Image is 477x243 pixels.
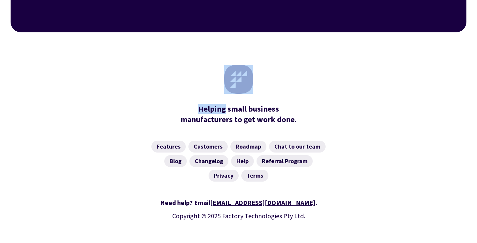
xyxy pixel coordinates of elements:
a: Roadmap [230,141,266,153]
mark: Helping small business [198,104,279,114]
a: [EMAIL_ADDRESS][DOMAIN_NAME] [210,198,315,207]
a: Terms [241,170,268,182]
a: Features [151,141,186,153]
a: Blog [164,155,187,167]
a: Chat to our team [269,141,326,153]
a: Customers [188,141,228,153]
p: Copyright © 2025 Factory Technologies Pty Ltd. [48,211,429,221]
a: Referral Program [257,155,313,167]
div: manufacturers to get work done. [178,104,300,125]
a: Help [231,155,254,167]
nav: Footer Navigation [48,141,429,182]
div: Need help? Email . [48,197,429,208]
a: Changelog [189,155,228,167]
a: Privacy [209,170,239,182]
iframe: Chat Widget [361,172,477,243]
